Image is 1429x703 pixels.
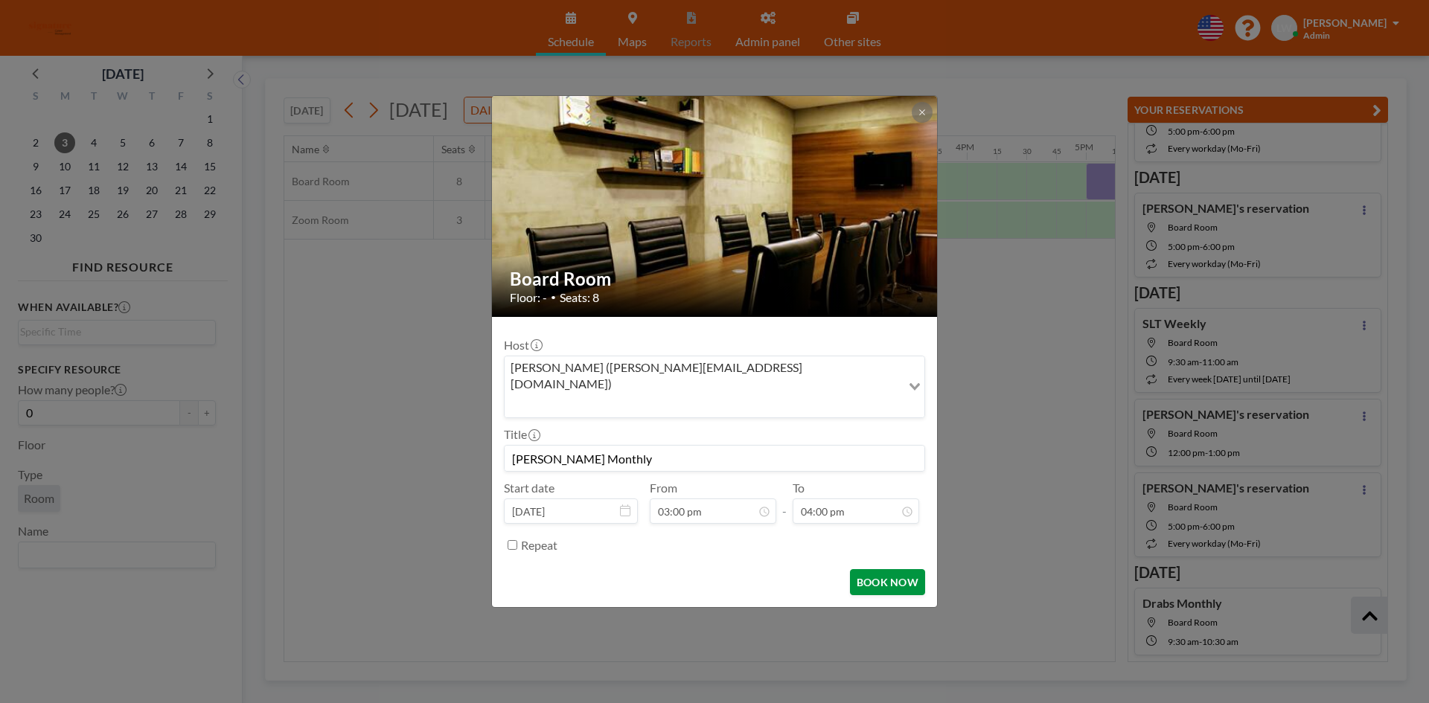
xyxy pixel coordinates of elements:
[506,395,900,414] input: Search for option
[650,481,677,495] label: From
[505,356,924,418] div: Search for option
[508,359,898,393] span: [PERSON_NAME] ([PERSON_NAME][EMAIL_ADDRESS][DOMAIN_NAME])
[504,427,539,442] label: Title
[551,292,556,303] span: •
[793,481,805,495] label: To
[850,569,925,595] button: BOOK NOW
[560,290,599,305] span: Seats: 8
[504,481,554,495] label: Start date
[504,338,541,353] label: Host
[505,446,924,471] input: Liam's reservation
[782,486,787,519] span: -
[521,538,557,553] label: Repeat
[510,268,921,290] h2: Board Room
[492,57,939,355] img: 537.jpg
[510,290,547,305] span: Floor: -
